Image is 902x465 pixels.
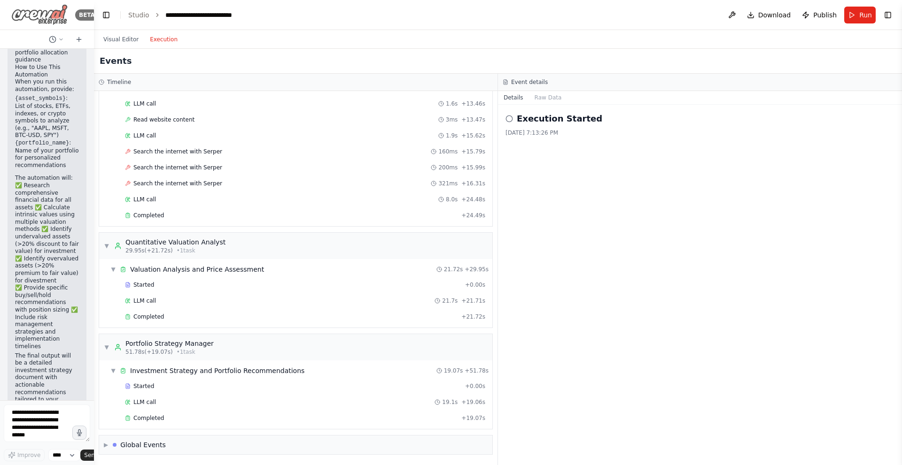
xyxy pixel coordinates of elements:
p: The final output will be a detailed investment strategy document with actionable recommendations ... [15,352,79,426]
span: + 15.99s [461,164,485,171]
button: Publish [798,7,840,23]
span: • 1 task [177,247,195,254]
li: : Name of your portfolio for personalized recommendations [15,139,79,169]
span: ▼ [104,343,109,351]
span: 19.1s [442,398,458,406]
span: + 29.95s [465,266,489,273]
div: Valuation Analysis and Price Assessment [130,265,264,274]
span: Download [758,10,791,20]
a: Studio [128,11,149,19]
span: ▼ [104,242,109,250]
li: : List of stocks, ETFs, indexes, or crypto symbols to analyze (e.g., "AAPL, MSFT, BTC-USD, SPY") [15,95,79,139]
span: + 0.00s [465,281,485,289]
button: Run [844,7,876,23]
h2: How to Use This Automation [15,64,79,78]
span: 51.78s (+19.07s) [125,348,173,356]
img: Logo [11,4,68,25]
span: + 21.72s [461,313,485,320]
div: Quantitative Valuation Analyst [125,237,225,247]
h2: Execution Started [517,112,602,125]
h3: Event details [511,78,548,86]
span: 3ms [446,116,458,123]
span: 1.6s [446,100,458,107]
span: Search the internet with Serper [133,148,222,155]
span: ▼ [110,367,116,374]
span: Send [84,451,98,459]
span: Publish [813,10,837,20]
span: 160ms [438,148,458,155]
span: LLM call [133,398,156,406]
span: + 16.31s [461,180,485,187]
span: ▶ [104,441,108,449]
span: + 0.00s [465,382,485,390]
span: Run [859,10,872,20]
span: Search the internet with Serper [133,164,222,171]
span: + 13.46s [461,100,485,107]
span: Completed [133,414,164,422]
span: + 21.71s [461,297,485,305]
button: Execution [144,34,183,45]
div: [DATE] 7:13:26 PM [505,129,894,137]
span: + 15.62s [461,132,485,139]
code: {asset_symbols} [15,95,66,102]
h2: Events [100,54,132,68]
button: Visual Editor [98,34,144,45]
span: + 13.47s [461,116,485,123]
span: Completed [133,212,164,219]
button: Start a new chat [71,34,86,45]
span: 1.9s [446,132,458,139]
div: Portfolio Strategy Manager [125,339,214,348]
span: 21.72s [444,266,463,273]
nav: breadcrumb [128,10,252,20]
div: BETA [75,9,99,21]
span: 321ms [438,180,458,187]
span: 200ms [438,164,458,171]
div: Investment Strategy and Portfolio Recommendations [130,366,304,375]
span: + 24.49s [461,212,485,219]
button: Hide left sidebar [100,8,113,22]
span: Read website content [133,116,194,123]
button: Details [498,91,529,104]
button: Show right sidebar [881,8,894,22]
span: + 24.48s [461,196,485,203]
button: Download [743,7,795,23]
span: • 1 task [177,348,195,356]
p: The automation will: ✅ Research comprehensive financial data for all assets ✅ Calculate intrinsic... [15,175,79,350]
span: LLM call [133,196,156,203]
span: LLM call [133,132,156,139]
span: 29.95s (+21.72s) [125,247,173,254]
span: + 51.78s [465,367,489,374]
span: Started [133,382,154,390]
span: 21.7s [442,297,458,305]
span: + 15.79s [461,148,485,155]
span: ▼ [110,266,116,273]
span: 19.07s [444,367,463,374]
p: When you run this automation, provide: [15,78,79,93]
span: + 19.07s [461,414,485,422]
button: Improve [4,449,45,461]
span: Search the internet with Serper [133,180,222,187]
button: Send [80,450,109,461]
button: Click to speak your automation idea [72,426,86,440]
span: LLM call [133,100,156,107]
span: Started [133,281,154,289]
code: {portfolio_name} [15,140,69,146]
span: Completed [133,313,164,320]
button: Raw Data [529,91,568,104]
span: 8.0s [446,196,458,203]
button: Switch to previous chat [45,34,68,45]
span: LLM call [133,297,156,305]
h3: Timeline [107,78,131,86]
span: + 19.06s [461,398,485,406]
div: Global Events [120,440,166,450]
span: Improve [17,451,40,459]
